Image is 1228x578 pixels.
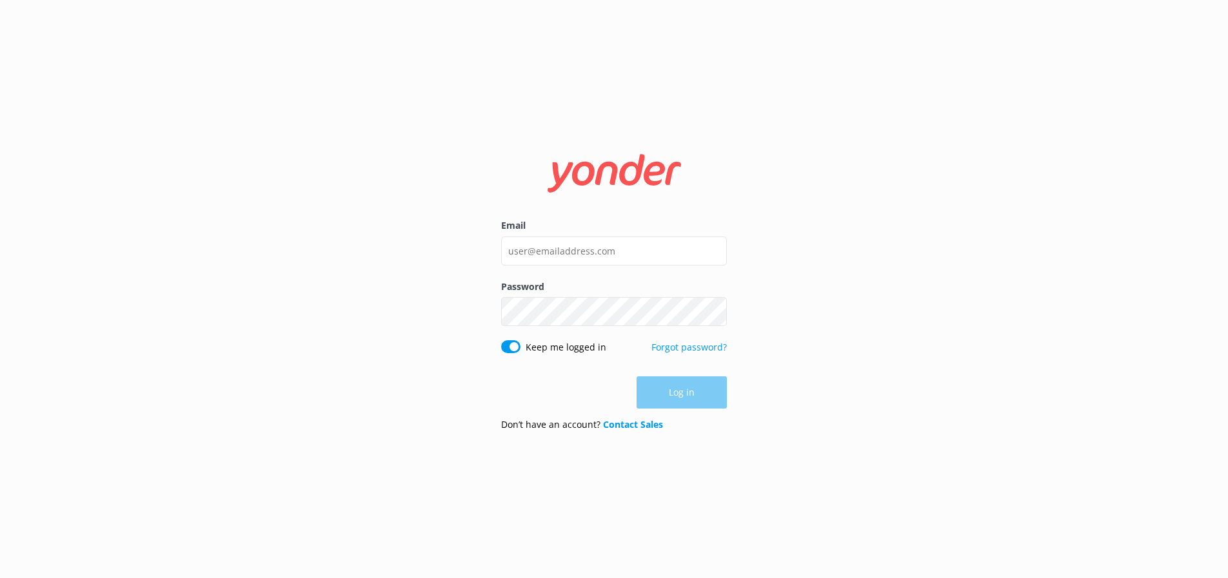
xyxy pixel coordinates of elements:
button: Show password [701,299,727,325]
p: Don’t have an account? [501,418,663,432]
input: user@emailaddress.com [501,236,727,265]
label: Email [501,218,727,233]
a: Forgot password? [651,341,727,353]
label: Keep me logged in [526,340,606,354]
a: Contact Sales [603,418,663,430]
label: Password [501,280,727,294]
